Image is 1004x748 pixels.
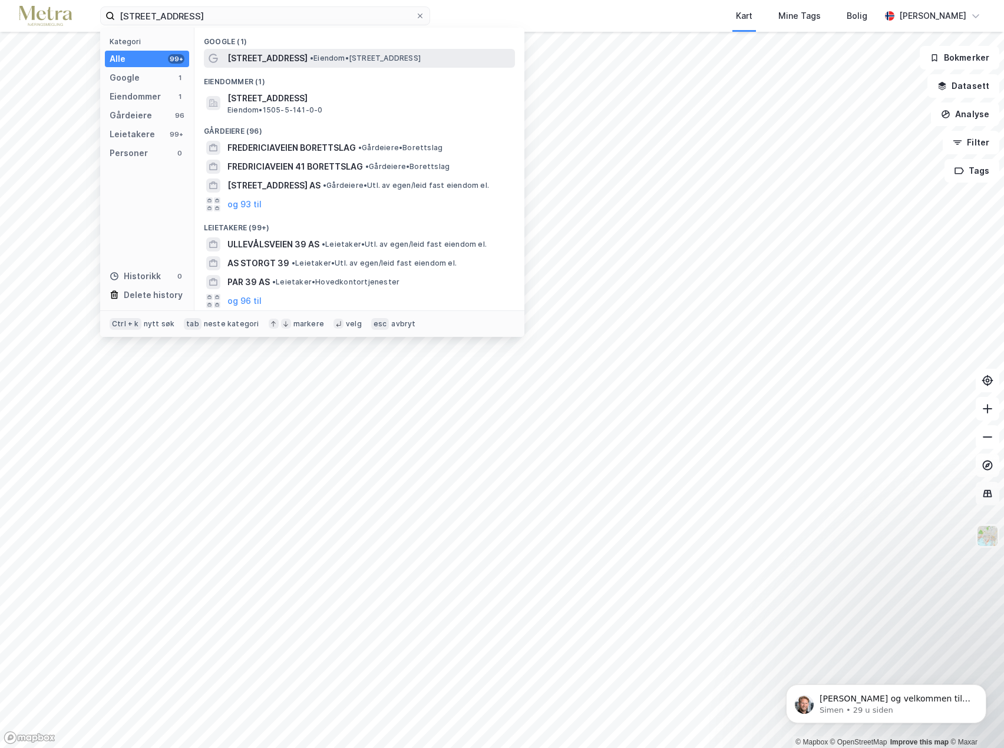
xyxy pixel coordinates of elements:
div: 1 [175,73,184,82]
span: Eiendom • [STREET_ADDRESS] [310,54,421,63]
div: Historikk [110,269,161,283]
div: 99+ [168,54,184,64]
div: [PERSON_NAME] [899,9,966,23]
span: [STREET_ADDRESS] [227,91,510,105]
span: Gårdeiere • Borettslag [365,162,450,171]
div: Delete history [124,288,183,302]
span: Gårdeiere • Utl. av egen/leid fast eiendom el. [323,181,489,190]
span: ULLEVÅLSVEIEN 39 AS [227,237,319,251]
button: og 96 til [227,294,262,308]
div: Kart [736,9,752,23]
span: • [358,143,362,152]
div: avbryt [391,319,415,329]
span: Gårdeiere • Borettslag [358,143,442,153]
button: Bokmerker [920,46,999,69]
span: FREDERICIAVEIEN BORETTSLAG [227,141,356,155]
span: AS STORGT 39 [227,256,289,270]
div: velg [346,319,362,329]
span: • [272,277,276,286]
div: 96 [175,111,184,120]
a: Mapbox homepage [4,731,55,744]
img: Z [976,525,999,547]
div: 0 [175,148,184,158]
div: Gårdeiere [110,108,152,123]
span: • [323,181,326,190]
div: Personer [110,146,148,160]
a: Mapbox [795,738,828,746]
button: Analyse [931,102,999,126]
span: • [322,240,325,249]
span: Eiendom • 1505-5-141-0-0 [227,105,322,115]
span: [STREET_ADDRESS] AS [227,178,321,193]
div: neste kategori [204,319,259,329]
iframe: Intercom notifications melding [768,660,1004,742]
span: [STREET_ADDRESS] [227,51,308,65]
a: OpenStreetMap [830,738,887,746]
span: FREDRICIAVEIEN 41 BORETTSLAG [227,160,363,174]
div: Kategori [110,37,189,46]
span: • [365,162,369,171]
span: • [292,259,295,267]
div: Google [110,71,140,85]
img: metra-logo.256734c3b2bbffee19d4.png [19,6,72,27]
input: Søk på adresse, matrikkel, gårdeiere, leietakere eller personer [115,7,415,25]
div: Alle [110,52,125,66]
button: Filter [943,131,999,154]
div: nytt søk [144,319,175,329]
span: Leietaker • Utl. av egen/leid fast eiendom el. [322,240,487,249]
div: Leietakere (99+) [194,214,524,235]
div: Eiendommer (1) [194,68,524,89]
button: Datasett [927,74,999,98]
span: PAR 39 AS [227,275,270,289]
div: Gårdeiere (96) [194,117,524,138]
button: og 93 til [227,197,262,211]
a: Improve this map [890,738,949,746]
div: 1 [175,92,184,101]
div: markere [293,319,324,329]
span: • [310,54,313,62]
span: Leietaker • Utl. av egen/leid fast eiendom el. [292,259,457,268]
div: Google (1) [194,28,524,49]
div: Bolig [847,9,867,23]
div: esc [371,318,389,330]
div: tab [184,318,202,330]
div: Eiendommer [110,90,161,104]
div: 0 [175,272,184,281]
div: 99+ [168,130,184,139]
div: Leietakere [110,127,155,141]
span: Leietaker • Hovedkontortjenester [272,277,399,287]
div: Ctrl + k [110,318,141,330]
div: Mine Tags [778,9,821,23]
button: Tags [944,159,999,183]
